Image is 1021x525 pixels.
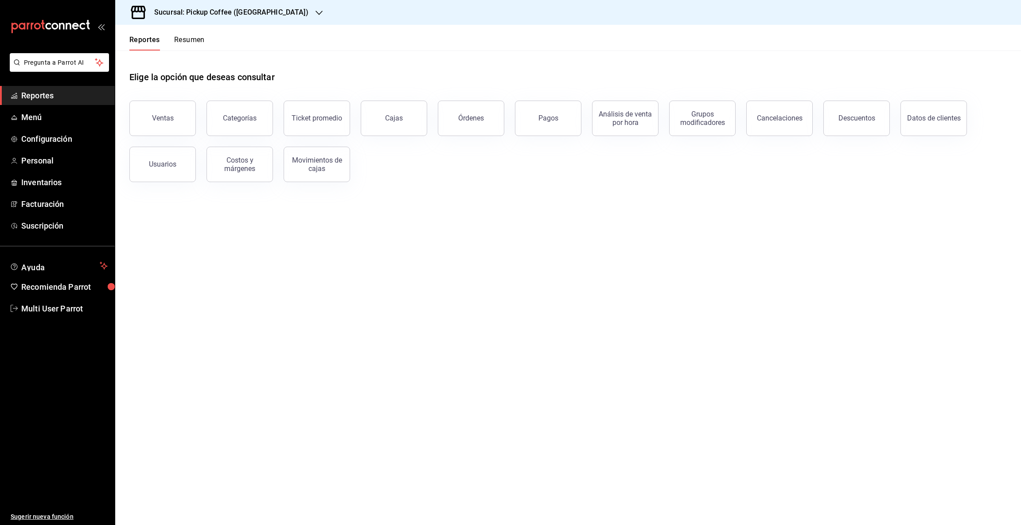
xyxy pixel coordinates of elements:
[21,198,108,210] span: Facturación
[21,281,108,293] span: Recomienda Parrot
[129,147,196,182] button: Usuarios
[458,114,484,122] div: Órdenes
[289,156,344,173] div: Movimientos de cajas
[21,155,108,167] span: Personal
[823,101,890,136] button: Descuentos
[438,101,504,136] button: Órdenes
[129,101,196,136] button: Ventas
[838,114,875,122] div: Descuentos
[24,58,95,67] span: Pregunta a Parrot AI
[746,101,813,136] button: Cancelaciones
[900,101,967,136] button: Datos de clientes
[757,114,803,122] div: Cancelaciones
[97,23,105,30] button: open_drawer_menu
[675,110,730,127] div: Grupos modificadores
[21,303,108,315] span: Multi User Parrot
[292,114,342,122] div: Ticket promedio
[361,101,427,136] a: Cajas
[598,110,653,127] div: Análisis de venta por hora
[21,261,96,271] span: Ayuda
[152,114,174,122] div: Ventas
[149,160,176,168] div: Usuarios
[223,114,257,122] div: Categorías
[284,147,350,182] button: Movimientos de cajas
[592,101,659,136] button: Análisis de venta por hora
[207,101,273,136] button: Categorías
[21,111,108,123] span: Menú
[129,70,275,84] h1: Elige la opción que deseas consultar
[21,176,108,188] span: Inventarios
[207,147,273,182] button: Costos y márgenes
[385,113,403,124] div: Cajas
[6,64,109,74] a: Pregunta a Parrot AI
[515,101,581,136] button: Pagos
[11,512,108,521] span: Sugerir nueva función
[212,156,267,173] div: Costos y márgenes
[21,89,108,101] span: Reportes
[21,220,108,232] span: Suscripción
[284,101,350,136] button: Ticket promedio
[147,7,308,18] h3: Sucursal: Pickup Coffee ([GEOGRAPHIC_DATA])
[669,101,736,136] button: Grupos modificadores
[907,114,961,122] div: Datos de clientes
[174,35,205,51] button: Resumen
[10,53,109,72] button: Pregunta a Parrot AI
[129,35,160,51] button: Reportes
[129,35,205,51] div: navigation tabs
[538,114,558,122] div: Pagos
[21,133,108,145] span: Configuración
